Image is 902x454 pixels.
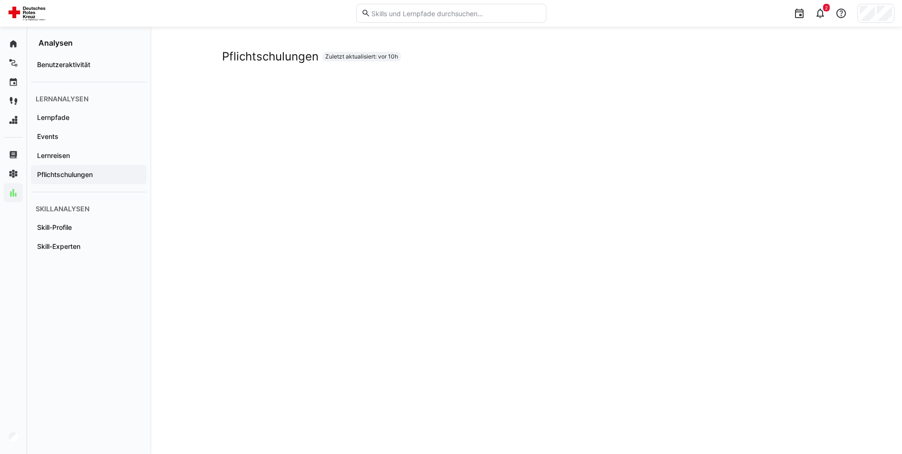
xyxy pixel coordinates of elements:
[825,5,828,10] span: 2
[325,53,398,60] span: Zuletzt aktualisiert: vor 10h
[370,9,541,18] input: Skills und Lernpfade durchsuchen…
[222,49,319,64] h2: Pflichtschulungen
[31,90,146,108] div: Lernanalysen
[31,200,146,218] div: Skillanalysen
